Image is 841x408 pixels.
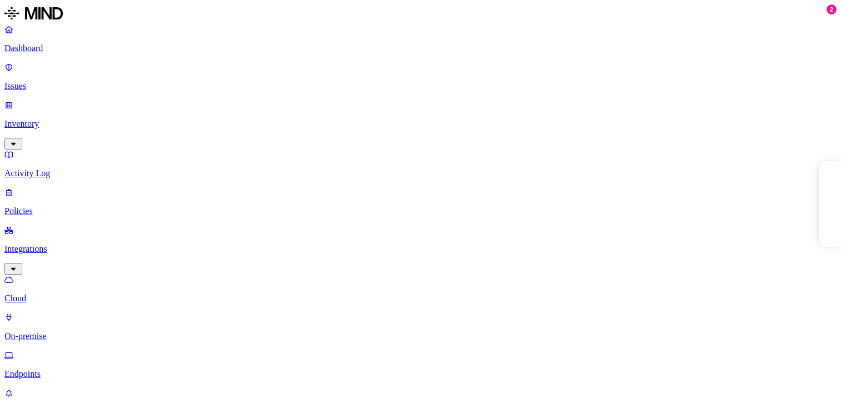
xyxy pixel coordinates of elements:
a: MIND [4,4,837,24]
a: Cloud [4,275,837,303]
p: Activity Log [4,168,837,178]
a: On-premise [4,312,837,341]
a: Activity Log [4,150,837,178]
img: MIND [4,4,63,22]
p: Issues [4,81,837,91]
a: Dashboard [4,24,837,53]
p: Inventory [4,119,837,129]
p: Integrations [4,244,837,254]
p: Policies [4,206,837,216]
a: Policies [4,187,837,216]
p: Endpoints [4,369,837,379]
p: Cloud [4,293,837,303]
a: Issues [4,62,837,91]
a: Endpoints [4,350,837,379]
div: 2 [827,4,837,14]
p: On-premise [4,331,837,341]
p: Dashboard [4,43,837,53]
a: Inventory [4,100,837,148]
a: Integrations [4,225,837,273]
